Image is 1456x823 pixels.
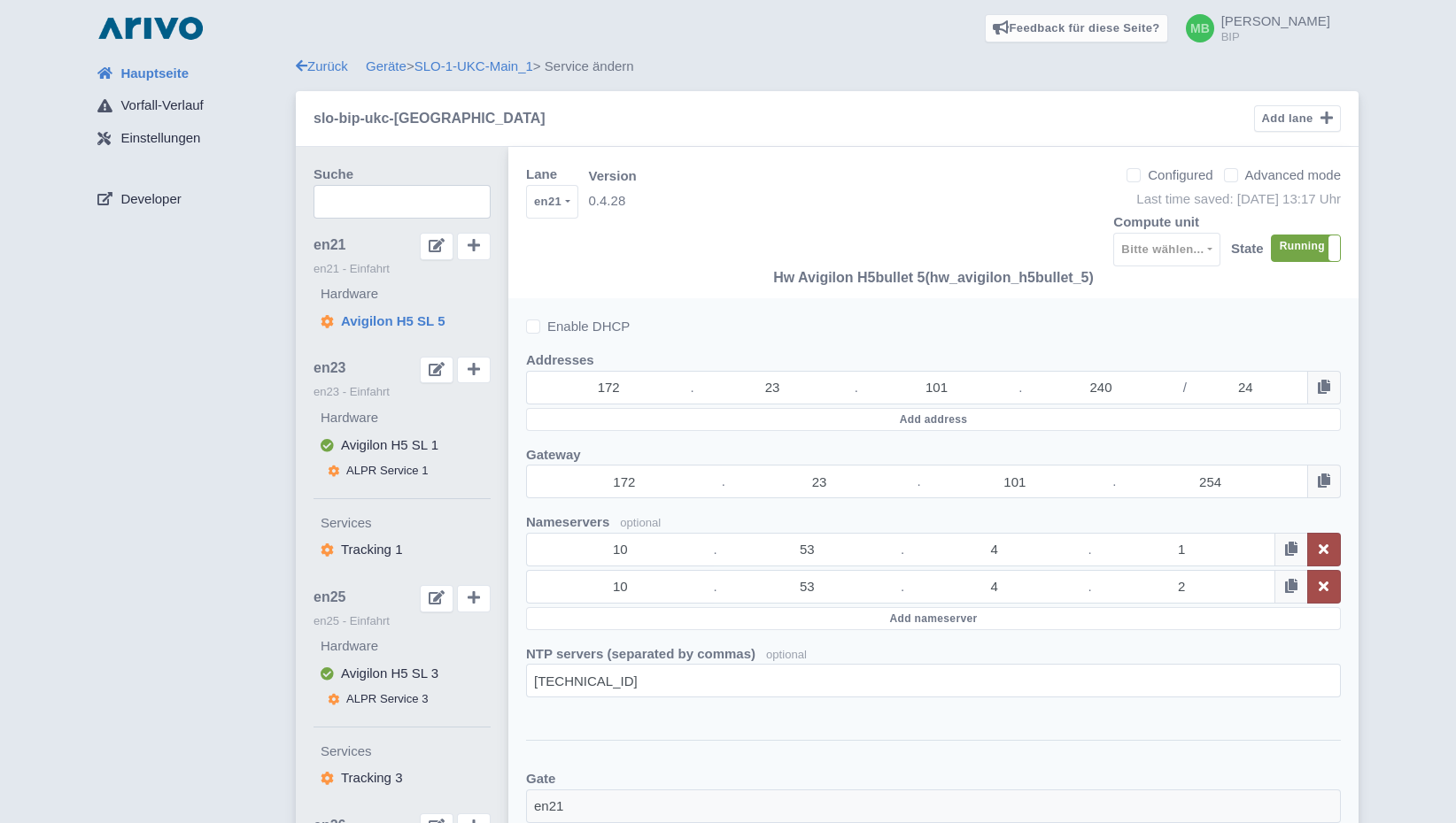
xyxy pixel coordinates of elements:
[83,122,296,156] a: Einstellungen
[346,464,429,477] span: ALPR Service 1
[341,665,438,681] span: Avigilon H5 SL 3
[589,166,637,187] span: Version
[321,742,491,762] label: Services
[314,383,491,401] small: en23 - Einfahrt
[985,14,1168,42] a: Feedback für diese Seite?
[314,237,345,253] span: en21
[120,96,203,116] span: Vorfall-Verlauf
[321,513,491,534] label: Services
[526,644,755,665] label: NTP servers (separated by commas)
[1121,239,1204,260] div: Bitte wählen...
[1113,212,1199,233] label: Compute unit
[589,187,637,212] span: 0.4.28
[341,313,445,328] span: Avigilon H5 SL 5
[120,189,181,210] span: Developer
[120,128,200,149] span: Einstellungen
[414,58,533,73] a: SLO-1-UKC-Main_1
[1271,235,1341,262] div: RunningStopped
[296,57,1359,77] div: > > Service ändern
[83,57,296,90] a: Hauptseite
[314,432,491,459] button: Avigilon H5 SL 1
[766,648,807,661] span: optional
[1245,167,1341,182] span: Advanced mode
[120,64,189,84] span: Hauptseite
[547,319,630,334] span: Enable DHCP
[321,636,491,657] label: Hardware
[341,770,402,785] span: Tracking 3
[526,408,1341,431] button: Add address
[94,14,207,42] img: logo
[1221,13,1330,28] span: [PERSON_NAME]
[1254,105,1341,133] button: Add lane
[526,512,609,533] label: Nameservers
[341,437,438,452] span: Avigilon H5 SL 1
[526,165,557,185] label: Lane
[1136,189,1341,210] div: Last time saved: [DATE] 13:17 Uhr
[526,607,1341,630] button: Add nameserver
[1262,112,1313,125] span: Add lane
[314,765,491,792] button: Tracking 3
[314,660,491,688] button: Avigilon H5 SL 3
[321,408,491,428] label: Hardware
[296,58,348,73] a: Zurück
[314,536,491,564] button: Tracking 1
[1231,239,1264,259] label: State
[1148,167,1212,182] span: Configured
[314,165,353,185] label: Suche
[341,542,402,557] span: Tracking 1
[1175,14,1330,42] a: [PERSON_NAME] BIP
[83,182,296,216] a: Developer
[314,687,491,711] button: ALPR Service 3
[534,191,561,212] div: en21
[526,350,594,371] label: Addresses
[1221,31,1330,42] small: BIP
[366,58,407,73] a: Geräte
[314,612,491,630] small: en25 - Einfahrt
[620,516,661,529] small: optional
[773,270,925,285] span: Hw Avigilon H5bullet 5
[526,769,555,789] label: Gate
[314,111,546,127] h5: slo-bip-ukc-[GEOGRAPHIC_DATA]
[1272,235,1340,261] label: Running
[346,692,429,705] span: ALPR Service 3
[314,308,491,335] button: Avigilon H5 SL 5
[314,360,345,376] span: en23
[314,589,345,605] span: en25
[314,260,491,278] small: en21 - Einfahrt
[526,445,581,465] label: Gateway
[314,458,491,483] button: ALPR Service 1
[321,284,491,304] label: Hardware
[83,89,296,123] a: Vorfall-Verlauf
[925,270,1094,285] span: (hw_avigilon_h5bullet_5)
